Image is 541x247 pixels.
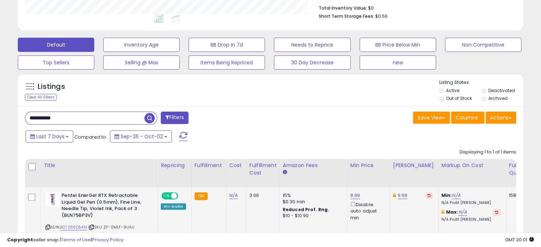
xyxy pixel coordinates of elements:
[161,162,189,169] div: Repricing
[7,236,33,243] strong: Copyright
[283,213,342,219] div: $10 - $10.90
[445,38,521,52] button: Non Competitive
[92,236,123,243] a: Privacy Policy
[74,134,107,140] span: Compared to:
[161,112,189,124] button: Filters
[161,203,186,210] div: Win BuyBox
[460,149,516,156] div: Displaying 1 to 1 of 1 items
[441,217,500,222] p: N/A Profit [PERSON_NAME]
[486,112,516,124] button: Actions
[195,192,208,200] small: FBA
[451,112,484,124] button: Columns
[350,162,387,169] div: Min Price
[350,192,360,199] a: 8.99
[61,236,91,243] a: Terms of Use
[439,79,523,86] p: Listing States:
[283,206,329,213] b: Reduced Prof. Rng.
[38,82,65,92] h5: Listings
[283,162,344,169] div: Amazon Fees
[488,87,515,93] label: Deactivated
[88,224,134,230] span: | SKU: ZF-0MLF-9UAU
[441,192,452,199] b: Min:
[18,38,94,52] button: Default
[274,55,350,70] button: 30 Day Decrease
[274,38,350,52] button: Needs to Reprice
[162,193,171,199] span: ON
[25,94,57,101] div: Clear All Filters
[283,199,342,205] div: $0.30 min
[456,114,478,121] span: Columns
[103,38,180,52] button: Inventory Age
[249,192,274,199] div: 3.06
[488,95,507,101] label: Archived
[319,13,374,19] b: Short Term Storage Fees:
[44,162,155,169] div: Title
[509,192,531,199] div: 158
[110,130,172,143] button: Sep-26 - Oct-02
[195,162,223,169] div: Fulfillment
[249,162,277,177] div: Fulfillment Cost
[398,192,408,199] a: 9.99
[438,159,506,187] th: The percentage added to the cost of goods (COGS) that forms the calculator for Min & Max prices.
[103,55,180,70] button: Selling @ Max
[319,5,367,11] b: Total Inventory Value:
[60,224,87,230] a: B07286D54M
[36,133,64,140] span: Last 7 Days
[283,169,287,176] small: Amazon Fees.
[413,112,450,124] button: Save View
[360,55,436,70] button: new
[177,193,189,199] span: OFF
[283,192,342,199] div: 15%
[189,38,265,52] button: BB Drop in 7d
[26,130,73,143] button: Last 7 Days
[121,133,163,140] span: Sep-26 - Oct-02
[375,13,388,20] span: $0.56
[505,236,534,243] span: 2025-10-10 20:01 GMT
[319,3,511,12] li: $0
[350,200,384,221] div: Disable auto adjust min
[393,162,435,169] div: [PERSON_NAME]
[18,55,94,70] button: Top Sellers
[7,237,123,243] div: seller snap | |
[458,209,467,216] a: N/A
[446,209,458,215] b: Max:
[446,95,472,101] label: Out of Stock
[452,192,460,199] a: N/A
[46,192,60,206] img: 41p2KzBORXL._SL40_.jpg
[509,162,534,177] div: Fulfillable Quantity
[446,87,459,93] label: Active
[229,162,243,169] div: Cost
[441,200,500,205] p: N/A Profit [PERSON_NAME]
[189,55,265,70] button: Items Being Repriced
[360,38,436,52] button: BB Price Below Min
[441,162,503,169] div: Markup on Cost
[62,192,148,220] b: Pentel EnerGel RTX Retractable Liquid Gel Pen (0.5mm), Fine Line, Needle Tip, Violet Ink, Pack of...
[229,192,238,199] a: N/A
